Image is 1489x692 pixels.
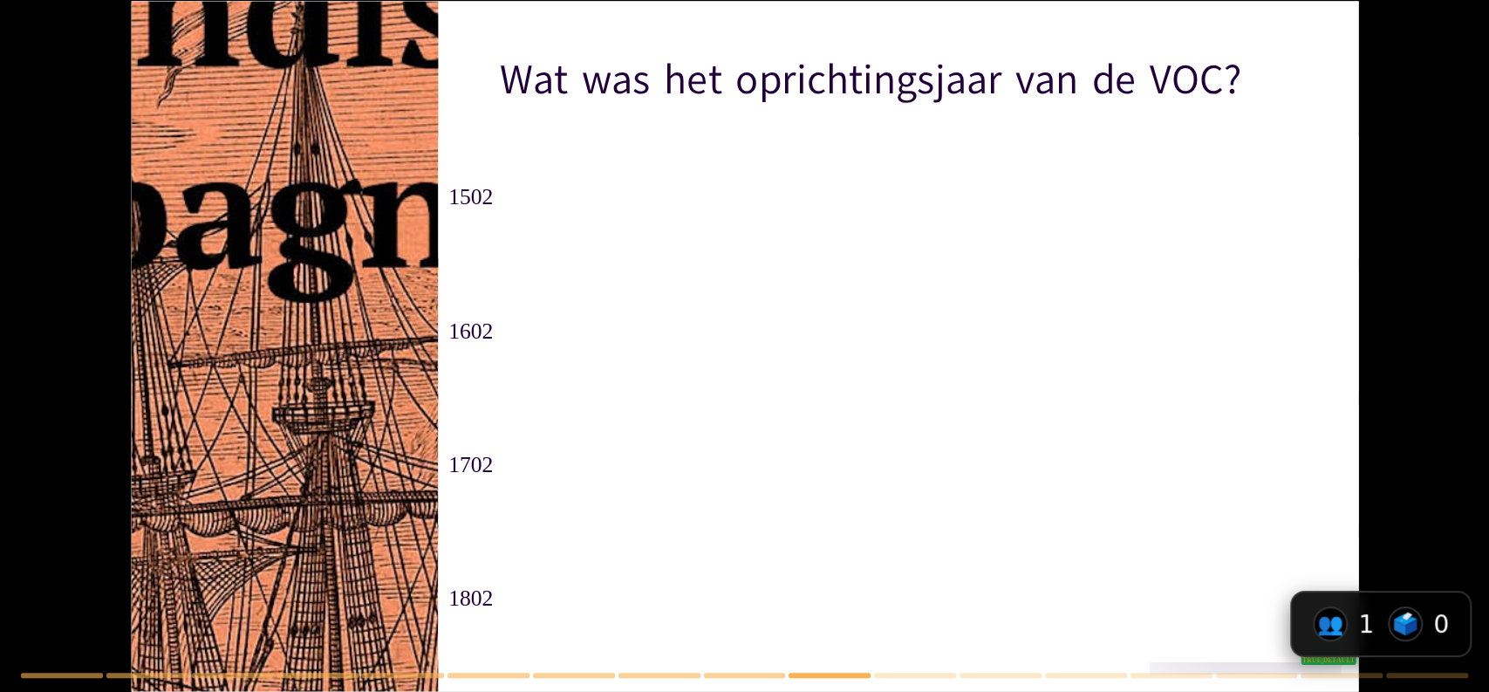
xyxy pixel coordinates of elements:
span: 1602 [448,318,1349,343]
span: participants [1317,612,1343,636]
span: 0 [1433,610,1449,639]
p: Wat was het oprichtingsjaar van de VOC? [499,51,1296,108]
span: 1702 [448,451,1349,476]
span: 1502 [448,184,1349,209]
span: votes [1392,612,1418,636]
span: 1802 [448,585,1349,610]
div: Live responses [1388,606,1423,641]
span: 1 [1358,610,1374,639]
